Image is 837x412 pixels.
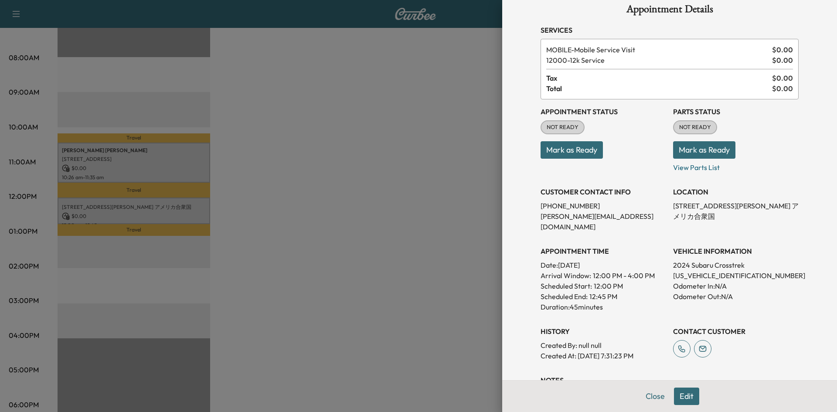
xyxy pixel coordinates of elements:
h3: CUSTOMER CONTACT INFO [541,187,666,197]
button: Edit [674,388,699,405]
span: $ 0.00 [772,44,793,55]
p: [PHONE_NUMBER] [541,201,666,211]
span: NOT READY [674,123,716,132]
h3: CONTACT CUSTOMER [673,326,799,337]
p: Odometer In: N/A [673,281,799,291]
p: [STREET_ADDRESS][PERSON_NAME] アメリカ合衆国 [673,201,799,221]
p: View Parts List [673,159,799,173]
p: 12:00 PM [594,281,623,291]
span: Total [546,83,772,94]
span: 12k Service [546,55,769,65]
button: Close [640,388,670,405]
span: 12:00 PM - 4:00 PM [593,270,655,281]
span: $ 0.00 [772,83,793,94]
span: Mobile Service Visit [546,44,769,55]
p: Scheduled End: [541,291,588,302]
p: [US_VEHICLE_IDENTIFICATION_NUMBER] [673,270,799,281]
span: Tax [546,73,772,83]
p: Duration: 45 minutes [541,302,666,312]
p: Odometer Out: N/A [673,291,799,302]
p: 2024 Subaru Crosstrek [673,260,799,270]
h3: APPOINTMENT TIME [541,246,666,256]
h3: VEHICLE INFORMATION [673,246,799,256]
p: Arrival Window: [541,270,666,281]
h3: Parts Status [673,106,799,117]
p: Created At : [DATE] 7:31:23 PM [541,351,666,361]
p: Date: [DATE] [541,260,666,270]
h1: Appointment Details [541,4,799,18]
h3: History [541,326,666,337]
button: Mark as Ready [541,141,603,159]
p: 12:45 PM [589,291,617,302]
p: [PERSON_NAME][EMAIL_ADDRESS][DOMAIN_NAME] [541,211,666,232]
h3: Appointment Status [541,106,666,117]
h3: NOTES [541,375,799,385]
h3: LOCATION [673,187,799,197]
span: $ 0.00 [772,73,793,83]
button: Mark as Ready [673,141,735,159]
span: $ 0.00 [772,55,793,65]
span: NOT READY [541,123,584,132]
p: Created By : null null [541,340,666,351]
h3: Services [541,25,799,35]
p: Scheduled Start: [541,281,592,291]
